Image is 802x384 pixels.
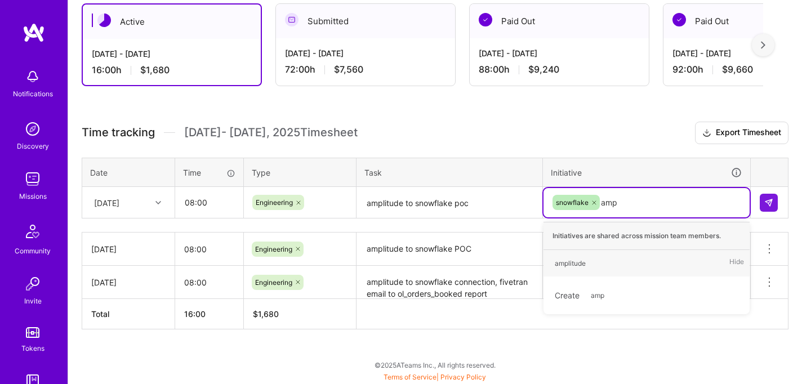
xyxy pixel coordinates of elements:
div: Community [15,245,51,257]
th: Type [244,158,357,187]
span: Hide [729,256,744,271]
span: | [384,373,486,381]
div: [DATE] [91,276,166,288]
button: Export Timesheet [695,122,788,144]
span: $1,680 [140,64,170,76]
img: Community [19,218,46,245]
img: discovery [21,118,44,140]
a: Terms of Service [384,373,436,381]
div: 72:00 h [285,64,446,75]
img: Submitted [285,13,298,26]
div: Notifications [13,88,53,100]
img: Active [97,14,111,27]
input: HH:MM [175,234,243,264]
i: icon Download [702,127,711,139]
div: [DATE] [91,243,166,255]
div: Time [183,167,235,178]
span: Engineering [255,278,292,287]
span: Engineering [255,245,292,253]
div: Initiatives are shared across mission team members. [543,222,750,250]
div: [DATE] - [DATE] [285,47,446,59]
img: logo [23,23,45,43]
i: icon Chevron [155,200,161,206]
span: $7,560 [334,64,363,75]
input: HH:MM [175,267,243,297]
input: HH:MM [176,187,243,217]
th: Task [357,158,543,187]
div: Discovery [17,140,49,152]
img: Paid Out [479,13,492,26]
img: Submit [764,198,773,207]
div: Create [549,282,744,309]
th: Date [82,158,175,187]
div: 16:00 h [92,64,252,76]
div: [DATE] [94,197,119,208]
div: © 2025 ATeams Inc., All rights reserved. [68,351,802,379]
a: Privacy Policy [440,373,486,381]
div: Initiative [551,166,742,179]
div: null [760,194,779,212]
div: Paid Out [470,4,649,38]
div: Invite [24,295,42,307]
th: 16:00 [175,299,244,329]
th: Total [82,299,175,329]
div: Submitted [276,4,455,38]
span: $9,660 [722,64,753,75]
img: Paid Out [672,13,686,26]
span: Engineering [256,198,293,207]
span: amp [585,288,610,303]
img: teamwork [21,168,44,190]
textarea: amplitude to snowflake poc [358,188,541,218]
span: Time tracking [82,126,155,140]
span: snowflake [556,198,589,207]
div: amplitude [555,257,586,269]
img: tokens [26,327,39,338]
div: Missions [19,190,47,202]
span: $9,240 [528,64,559,75]
img: right [761,41,765,49]
span: [DATE] - [DATE] , 2025 Timesheet [184,126,358,140]
img: bell [21,65,44,88]
div: [DATE] - [DATE] [92,48,252,60]
div: Tokens [21,342,44,354]
div: 88:00 h [479,64,640,75]
textarea: amplitude to snowflake POC [358,234,541,265]
div: Active [83,5,261,39]
span: $ 1,680 [253,309,279,319]
div: [DATE] - [DATE] [479,47,640,59]
textarea: amplitude to snowflake connection, fivetran email to ol_orders_booked report [358,267,541,298]
img: Invite [21,273,44,295]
